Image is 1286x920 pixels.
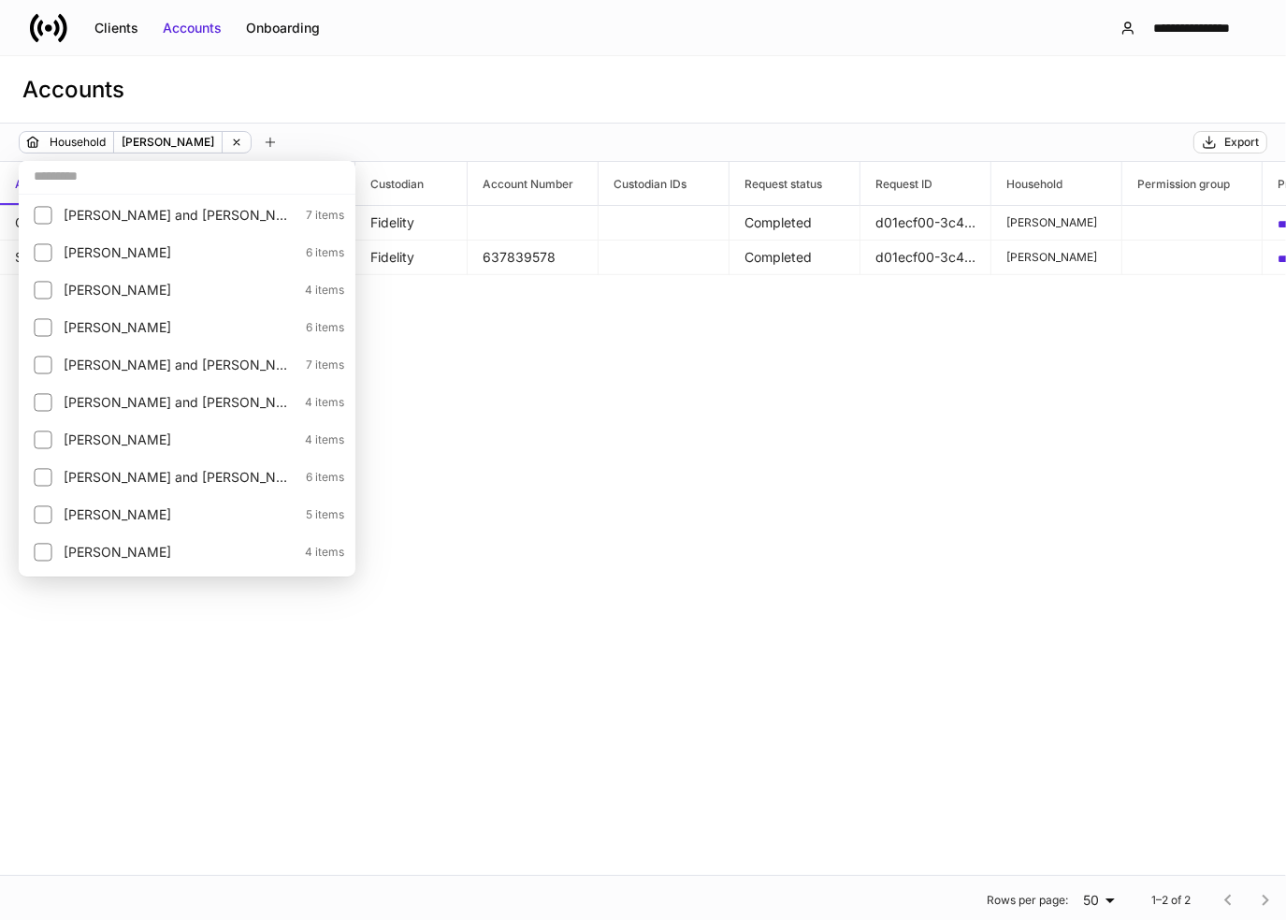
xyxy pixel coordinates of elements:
p: 4 items [294,545,344,560]
p: 7 items [295,358,344,372]
p: Armstrong, Jacob [64,318,295,337]
p: 5 items [295,507,344,522]
p: Bauer, Sandra [64,431,294,449]
p: Anderson, Janet [64,281,294,299]
p: 4 items [294,283,344,298]
p: 4 items [294,432,344,447]
p: Behring, Patricia [64,505,295,524]
p: Alexander, Deanne [64,243,295,262]
p: Begich, Steven and Julie [64,468,295,487]
p: Bergandi, Patricia [64,543,294,562]
p: 6 items [295,245,344,260]
p: Adelmann, Michael and Gail [64,206,295,225]
p: 6 items [295,320,344,335]
p: 4 items [294,395,344,410]
p: Baker, James and Joan [64,393,294,412]
p: 6 items [295,470,344,485]
p: Baker, James and Deanne [64,356,295,374]
p: 7 items [295,208,344,223]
